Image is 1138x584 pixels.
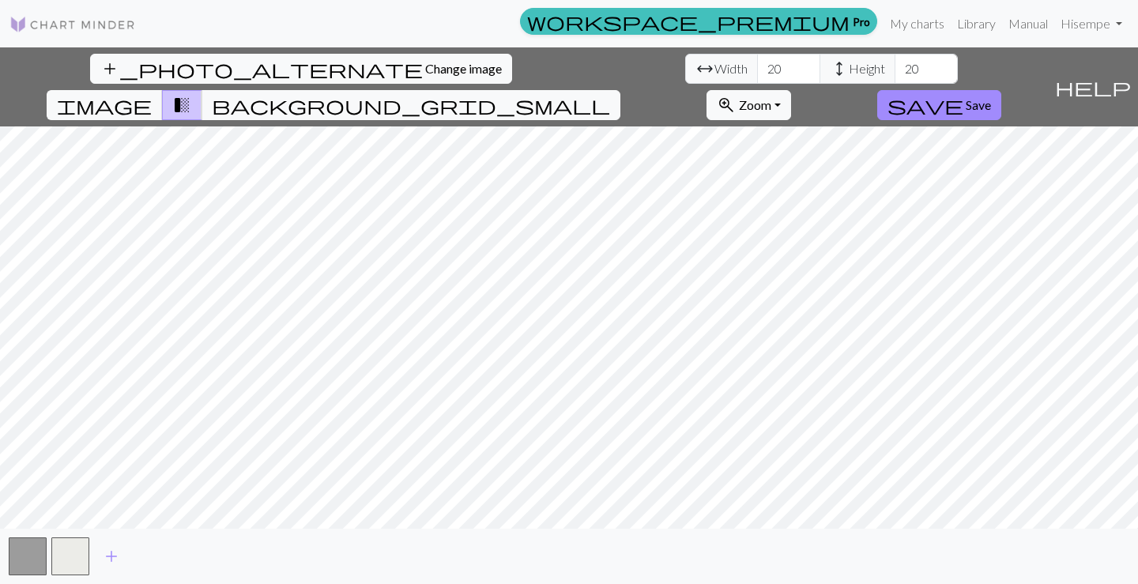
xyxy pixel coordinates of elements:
[527,10,850,32] span: workspace_premium
[951,8,1002,40] a: Library
[707,90,791,120] button: Zoom
[887,94,963,116] span: save
[1054,8,1129,40] a: Hisempe
[57,94,152,116] span: image
[9,15,136,34] img: Logo
[695,58,714,80] span: arrow_range
[884,8,951,40] a: My charts
[739,97,771,112] span: Zoom
[90,54,512,84] button: Change image
[425,61,502,76] span: Change image
[849,59,885,78] span: Height
[92,541,131,571] button: Add color
[172,94,191,116] span: transition_fade
[1048,47,1138,126] button: Help
[520,8,877,35] a: Pro
[877,90,1001,120] button: Save
[1002,8,1054,40] a: Manual
[714,59,748,78] span: Width
[717,94,736,116] span: zoom_in
[966,97,991,112] span: Save
[100,58,423,80] span: add_photo_alternate
[102,545,121,567] span: add
[830,58,849,80] span: height
[1055,76,1131,98] span: help
[212,94,610,116] span: background_grid_small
